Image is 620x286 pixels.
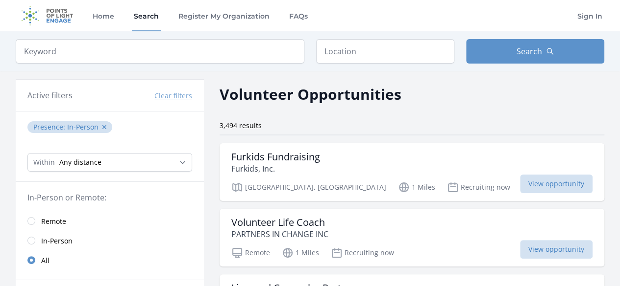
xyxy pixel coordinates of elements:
h3: Furkids Fundraising [231,151,320,163]
span: View opportunity [520,175,593,193]
p: 1 Miles [282,247,319,259]
span: All [41,256,50,265]
button: Clear filters [154,91,192,101]
p: Recruiting now [447,181,510,193]
legend: In-Person or Remote: [27,192,192,203]
a: All [16,250,204,270]
span: In-Person [41,236,73,246]
span: 3,494 results [220,121,262,130]
h3: Active filters [27,89,73,101]
p: [GEOGRAPHIC_DATA], [GEOGRAPHIC_DATA] [231,181,386,193]
a: Furkids Fundraising Furkids, Inc. [GEOGRAPHIC_DATA], [GEOGRAPHIC_DATA] 1 Miles Recruiting now Vie... [220,143,604,201]
input: Keyword [16,39,304,64]
p: Furkids, Inc. [231,163,320,175]
input: Location [316,39,454,64]
span: Search [517,45,542,57]
button: ✕ [101,122,107,132]
a: Remote [16,211,204,231]
span: View opportunity [520,240,593,259]
p: Remote [231,247,270,259]
p: PARTNERS IN CHANGE INC [231,228,328,240]
p: Recruiting now [331,247,394,259]
h2: Volunteer Opportunities [220,83,401,105]
a: Volunteer Life Coach PARTNERS IN CHANGE INC Remote 1 Miles Recruiting now View opportunity [220,209,604,266]
select: Search Radius [27,153,192,172]
h3: Volunteer Life Coach [231,217,328,228]
button: Search [466,39,604,64]
span: Remote [41,217,66,226]
p: 1 Miles [398,181,435,193]
a: In-Person [16,231,204,250]
span: Presence : [33,122,67,132]
span: In-Person [67,122,99,132]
